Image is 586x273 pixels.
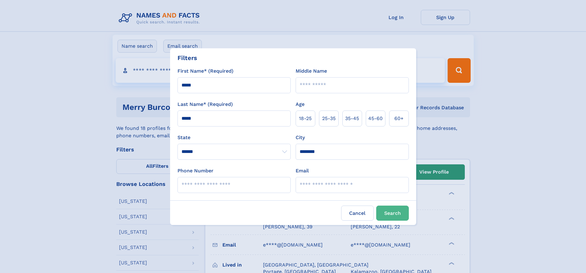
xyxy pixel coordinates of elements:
label: Age [296,101,305,108]
label: Phone Number [177,167,213,175]
button: Search [376,206,409,221]
span: 25‑35 [322,115,336,122]
label: Email [296,167,309,175]
label: Last Name* (Required) [177,101,233,108]
div: Filters [177,53,197,62]
span: 18‑25 [299,115,312,122]
span: 45‑60 [368,115,383,122]
label: City [296,134,305,141]
label: Middle Name [296,67,327,75]
span: 60+ [394,115,404,122]
label: Cancel [341,206,374,221]
label: First Name* (Required) [177,67,233,75]
span: 35‑45 [345,115,359,122]
label: State [177,134,291,141]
